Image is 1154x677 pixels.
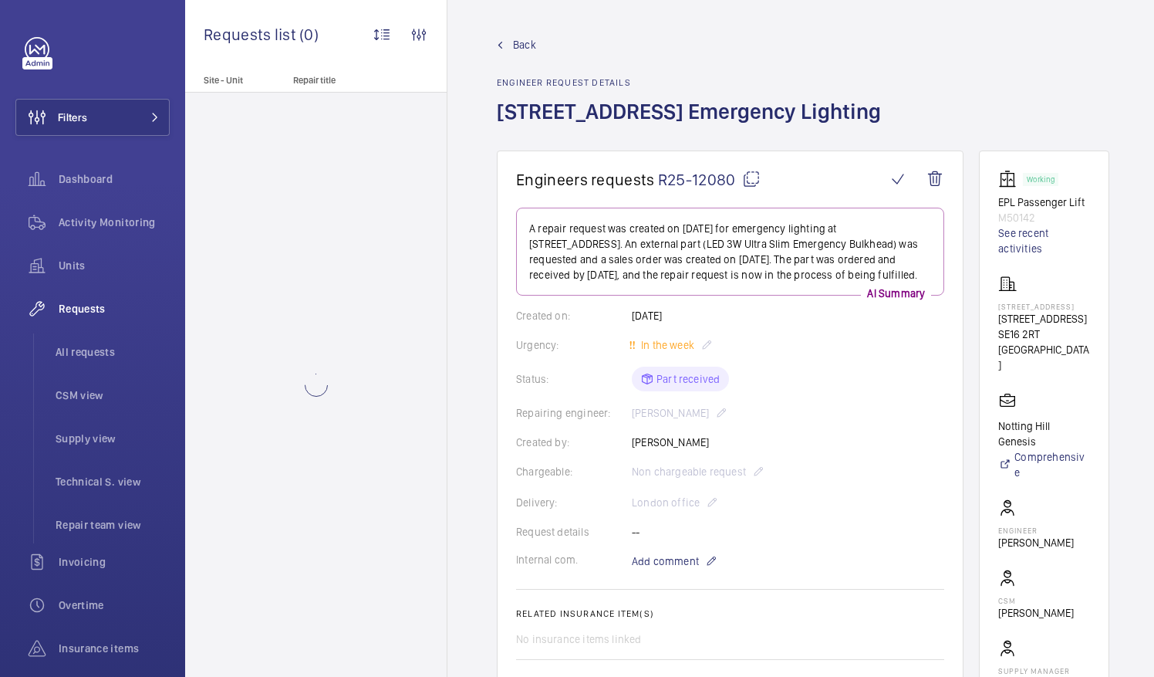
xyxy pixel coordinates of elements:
p: Engineer [998,526,1074,535]
p: Repair title [293,75,395,86]
span: Insurance items [59,641,170,656]
a: Comprehensive [998,449,1090,480]
p: CSM [998,596,1074,605]
p: Working [1027,177,1054,182]
p: M50142 [998,210,1090,225]
span: Filters [58,110,87,125]
p: A repair request was created on [DATE] for emergency lighting at [STREET_ADDRESS]. An external pa... [529,221,931,283]
span: R25-12080 [658,170,761,189]
span: Requests list [204,25,299,44]
h2: Engineer request details [497,77,890,88]
span: All requests [56,344,170,360]
button: Filters [15,99,170,136]
p: [PERSON_NAME] [998,605,1074,621]
span: Invoicing [59,554,170,570]
span: Dashboard [59,171,170,187]
p: AI Summary [861,286,931,301]
img: elevator.svg [998,170,1023,188]
span: Units [59,258,170,273]
span: Technical S. view [56,474,170,489]
p: SE16 2RT [GEOGRAPHIC_DATA] [998,327,1090,373]
span: Overtime [59,597,170,613]
span: Repair team view [56,517,170,533]
p: Notting Hill Genesis [998,418,1090,449]
p: [PERSON_NAME] [998,535,1074,550]
a: See recent activities [998,225,1090,256]
span: CSM view [56,388,170,403]
p: [STREET_ADDRESS] [998,302,1090,311]
span: Supply view [56,431,170,446]
span: Add comment [632,553,699,569]
p: Site - Unit [185,75,287,86]
h2: Related insurance item(s) [516,608,944,619]
span: Activity Monitoring [59,215,170,230]
span: Requests [59,301,170,316]
p: [STREET_ADDRESS] [998,311,1090,327]
p: Supply manager [998,666,1090,675]
span: Engineers requests [516,170,655,189]
span: Back [513,37,536,52]
h1: [STREET_ADDRESS] Emergency Lighting [497,97,890,151]
p: EPL Passenger Lift [998,195,1090,210]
